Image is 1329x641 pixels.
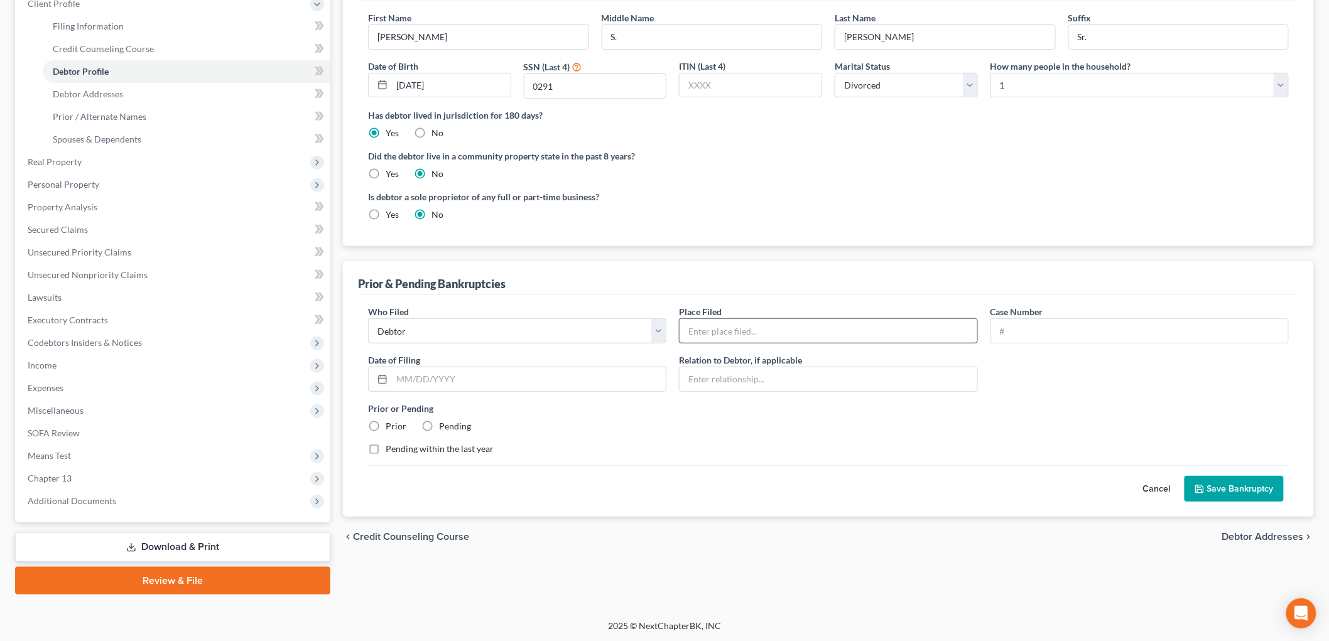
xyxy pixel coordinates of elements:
[18,218,330,241] a: Secured Claims
[53,43,154,54] span: Credit Counseling Course
[18,309,330,331] a: Executory Contracts
[602,25,822,49] input: M.I
[18,241,330,264] a: Unsecured Priority Claims
[990,305,1043,318] label: Case Number
[679,306,722,317] span: Place Filed
[53,21,124,31] span: Filing Information
[43,15,330,38] a: Filing Information
[28,315,108,325] span: Executory Contracts
[1304,532,1314,542] i: chevron_right
[431,208,443,221] label: No
[1185,476,1284,502] button: Save Bankruptcy
[28,224,88,235] span: Secured Claims
[43,60,330,83] a: Debtor Profile
[368,60,418,73] label: Date of Birth
[353,532,469,542] span: Credit Counseling Course
[431,168,443,180] label: No
[368,190,822,203] label: Is debtor a sole proprietor of any full or part-time business?
[990,60,1131,73] label: How many people in the household?
[15,567,330,595] a: Review & File
[368,355,420,365] span: Date of Filing
[835,11,876,24] label: Last Name
[991,319,1288,343] input: #
[1068,11,1092,24] label: Suffix
[18,196,330,218] a: Property Analysis
[28,382,63,393] span: Expenses
[53,111,146,122] span: Prior / Alternate Names
[1286,598,1316,628] div: Open Intercom Messenger
[431,127,443,139] label: No
[679,60,725,73] label: ITIN (Last 4)
[43,105,330,128] a: Prior / Alternate Names
[28,247,131,257] span: Unsecured Priority Claims
[343,532,353,542] i: chevron_left
[386,420,406,433] label: Prior
[28,337,142,348] span: Codebtors Insiders & Notices
[392,73,511,97] input: MM/DD/YYYY
[369,25,589,49] input: --
[28,202,97,212] span: Property Analysis
[386,127,399,139] label: Yes
[43,128,330,151] a: Spouses & Dependents
[386,443,494,455] label: Pending within the last year
[386,168,399,180] label: Yes
[368,149,1289,163] label: Did the debtor live in a community property state in the past 8 years?
[835,60,890,73] label: Marital Status
[15,532,330,562] a: Download & Print
[368,402,1289,415] label: Prior or Pending
[53,66,109,77] span: Debtor Profile
[1222,532,1304,542] span: Debtor Addresses
[386,208,399,221] label: Yes
[28,473,72,483] span: Chapter 13
[602,11,654,24] label: Middle Name
[368,306,409,317] span: Who Filed
[680,73,822,97] input: XXXX
[28,269,148,280] span: Unsecured Nonpriority Claims
[43,38,330,60] a: Credit Counseling Course
[1129,477,1185,502] button: Cancel
[439,420,471,433] label: Pending
[53,89,123,99] span: Debtor Addresses
[28,156,82,167] span: Real Property
[1069,25,1289,49] input: --
[18,264,330,286] a: Unsecured Nonpriority Claims
[18,286,330,309] a: Lawsuits
[679,353,802,367] label: Relation to Debtor, if applicable
[358,276,506,291] div: Prior & Pending Bankruptcies
[1222,532,1314,542] button: Debtor Addresses chevron_right
[18,422,330,444] a: SOFA Review
[368,11,411,24] label: First Name
[524,60,570,73] label: SSN (Last 4)
[43,83,330,105] a: Debtor Addresses
[28,428,80,438] span: SOFA Review
[28,292,62,303] span: Lawsuits
[28,179,99,190] span: Personal Property
[524,74,666,98] input: XXXX
[368,109,1289,122] label: Has debtor lived in jurisdiction for 180 days?
[28,360,57,370] span: Income
[680,319,977,343] input: Enter place filed...
[392,367,666,391] input: MM/DD/YYYY
[28,405,84,416] span: Miscellaneous
[835,25,1055,49] input: --
[343,532,469,542] button: chevron_left Credit Counseling Course
[28,495,116,506] span: Additional Documents
[53,134,141,144] span: Spouses & Dependents
[28,450,71,461] span: Means Test
[680,367,977,391] input: Enter relationship...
